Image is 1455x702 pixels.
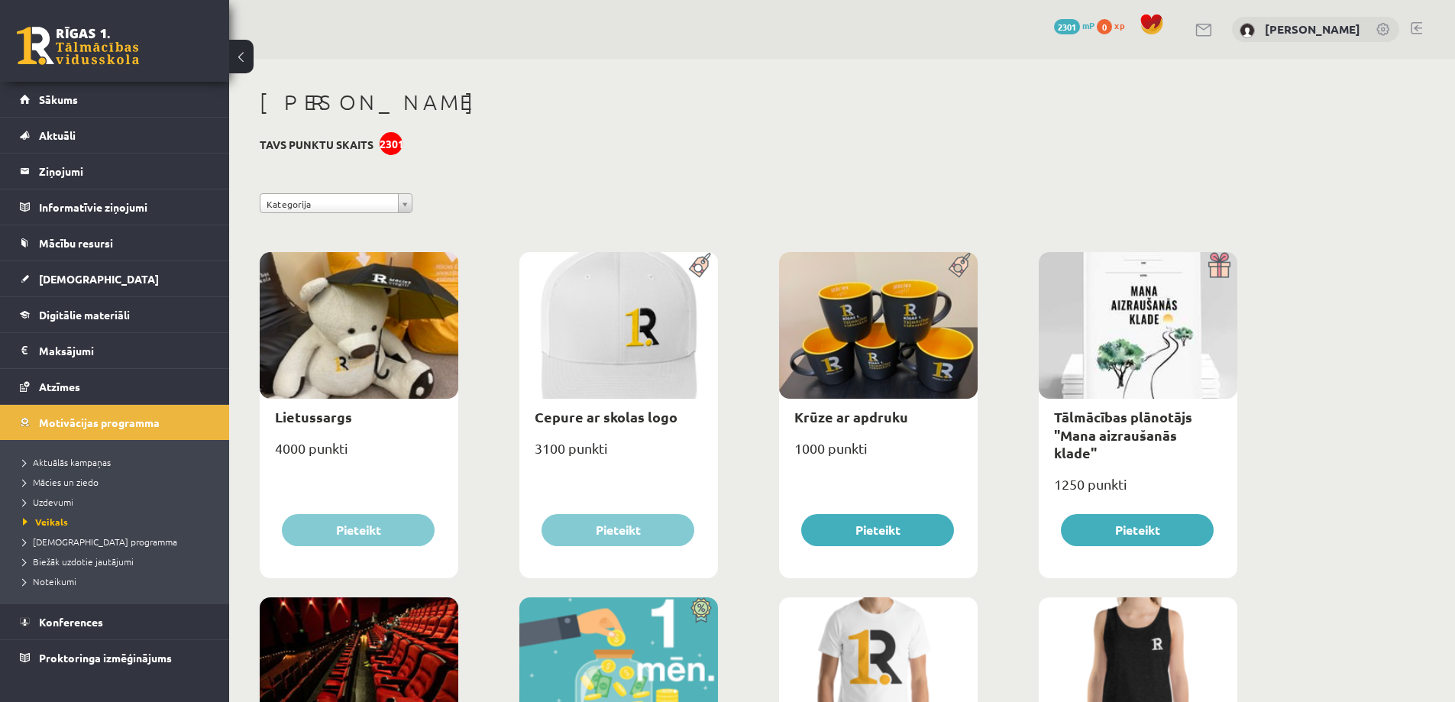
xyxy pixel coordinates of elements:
[267,194,392,214] span: Kategorija
[943,252,978,278] img: Populāra prece
[260,138,373,151] h3: Tavs punktu skaits
[39,128,76,142] span: Aktuāli
[23,555,214,568] a: Biežāk uzdotie jautājumi
[684,597,718,623] img: Atlaide
[1054,19,1094,31] a: 2301 mP
[39,380,80,393] span: Atzīmes
[23,476,99,488] span: Mācies un ziedo
[1265,21,1360,37] a: [PERSON_NAME]
[20,333,210,368] a: Maksājumi
[20,405,210,440] a: Motivācijas programma
[794,408,908,425] a: Krūze ar apdruku
[20,604,210,639] a: Konferences
[23,575,76,587] span: Noteikumi
[1097,19,1112,34] span: 0
[20,225,210,260] a: Mācību resursi
[535,408,677,425] a: Cepure ar skolas logo
[1054,19,1080,34] span: 2301
[519,435,718,474] div: 3100 punkti
[39,651,172,665] span: Proktoringa izmēģinājums
[39,92,78,106] span: Sākums
[20,82,210,117] a: Sākums
[260,193,412,213] a: Kategorija
[260,89,1237,115] h1: [PERSON_NAME]
[23,515,214,529] a: Veikals
[1097,19,1132,31] a: 0 xp
[23,516,68,528] span: Veikals
[23,455,214,469] a: Aktuālās kampaņas
[39,154,210,189] legend: Ziņojumi
[380,132,403,155] div: 2301
[39,272,159,286] span: [DEMOGRAPHIC_DATA]
[1082,19,1094,31] span: mP
[801,514,954,546] button: Pieteikt
[23,475,214,489] a: Mācies un ziedo
[260,435,458,474] div: 4000 punkti
[23,574,214,588] a: Noteikumi
[282,514,435,546] button: Pieteikt
[20,261,210,296] a: [DEMOGRAPHIC_DATA]
[20,154,210,189] a: Ziņojumi
[39,236,113,250] span: Mācību resursi
[1240,23,1255,38] img: Emīls Linde
[20,118,210,153] a: Aktuāli
[20,297,210,332] a: Digitālie materiāli
[275,408,352,425] a: Lietussargs
[23,555,134,568] span: Biežāk uzdotie jautājumi
[542,514,694,546] button: Pieteikt
[39,308,130,322] span: Digitālie materiāli
[684,252,718,278] img: Populāra prece
[1203,252,1237,278] img: Dāvana ar pārsteigumu
[23,535,177,548] span: [DEMOGRAPHIC_DATA] programma
[20,189,210,225] a: Informatīvie ziņojumi
[39,333,210,368] legend: Maksājumi
[20,640,210,675] a: Proktoringa izmēģinājums
[39,416,160,429] span: Motivācijas programma
[779,435,978,474] div: 1000 punkti
[17,27,139,65] a: Rīgas 1. Tālmācības vidusskola
[1061,514,1214,546] button: Pieteikt
[23,496,73,508] span: Uzdevumi
[23,535,214,548] a: [DEMOGRAPHIC_DATA] programma
[20,369,210,404] a: Atzīmes
[39,615,103,629] span: Konferences
[1114,19,1124,31] span: xp
[1054,408,1192,461] a: Tālmācības plānotājs "Mana aizraušanās klade"
[39,189,210,225] legend: Informatīvie ziņojumi
[1039,471,1237,510] div: 1250 punkti
[23,495,214,509] a: Uzdevumi
[23,456,111,468] span: Aktuālās kampaņas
